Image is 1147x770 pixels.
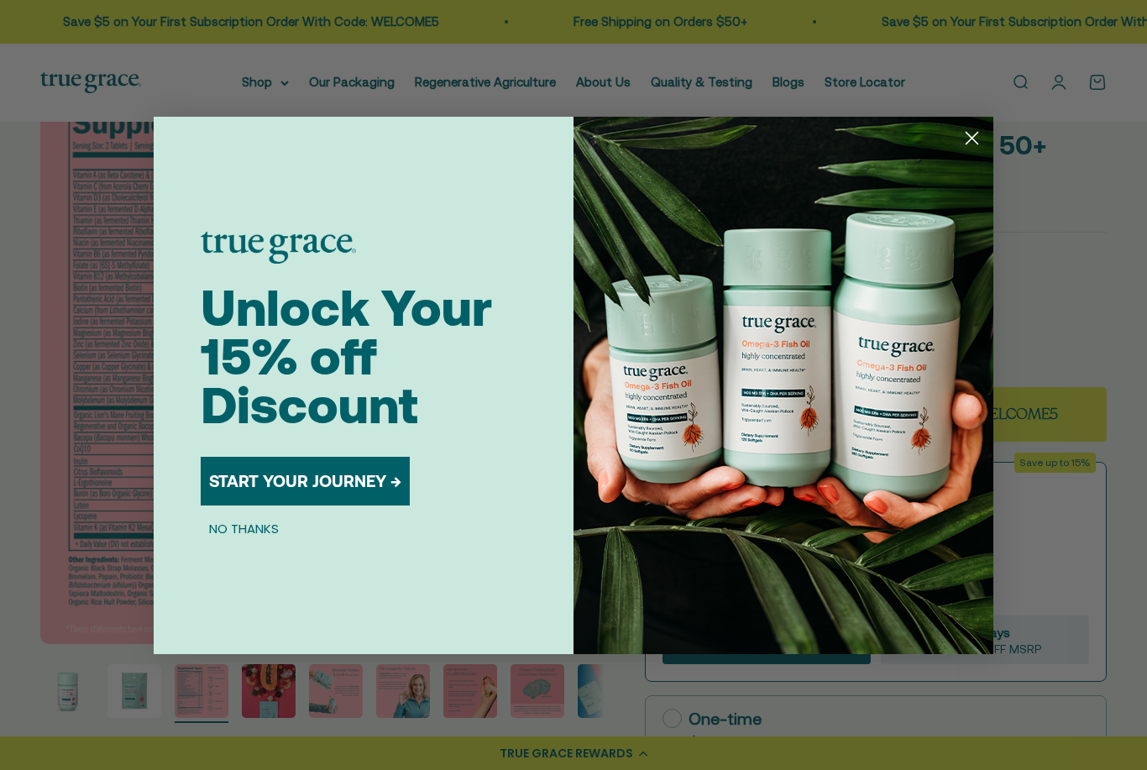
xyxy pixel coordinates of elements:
[201,457,410,505] button: START YOUR JOURNEY →
[957,123,987,153] button: Close dialog
[201,519,287,539] button: NO THANKS
[201,232,356,264] img: logo placeholder
[201,279,492,434] span: Unlock Your 15% off Discount
[573,117,993,654] img: 098727d5-50f8-4f9b-9554-844bb8da1403.jpeg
